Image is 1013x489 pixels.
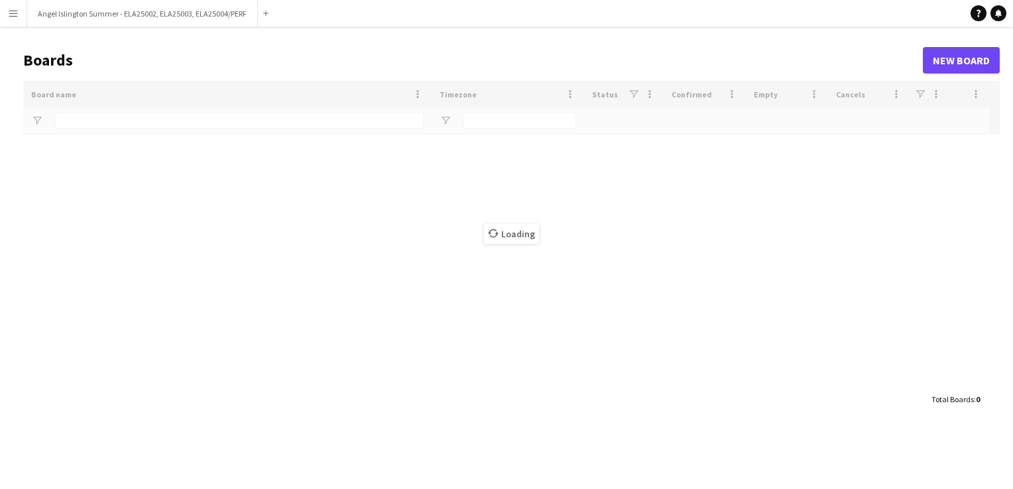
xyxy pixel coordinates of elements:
div: : [931,386,980,412]
span: 0 [976,394,980,404]
span: Loading [484,224,539,244]
button: Angel Islington Summer - ELA25002, ELA25003, ELA25004/PERF [27,1,258,27]
a: New Board [923,47,1000,74]
h1: Boards [23,50,923,70]
span: Total Boards [931,394,974,404]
